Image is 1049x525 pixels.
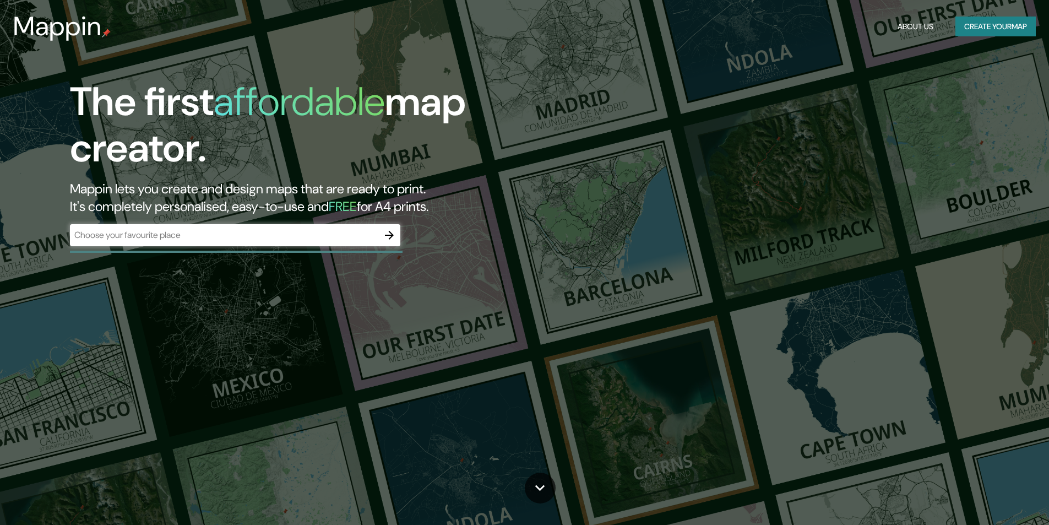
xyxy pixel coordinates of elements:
iframe: Help widget launcher [951,482,1037,513]
h3: Mappin [13,11,102,42]
h2: Mappin lets you create and design maps that are ready to print. It's completely personalised, eas... [70,180,595,215]
img: mappin-pin [102,29,111,37]
h1: affordable [214,76,385,127]
input: Choose your favourite place [70,229,378,241]
button: About Us [893,17,938,37]
h1: The first map creator. [70,79,595,180]
button: Create yourmap [955,17,1036,37]
h5: FREE [329,198,357,215]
